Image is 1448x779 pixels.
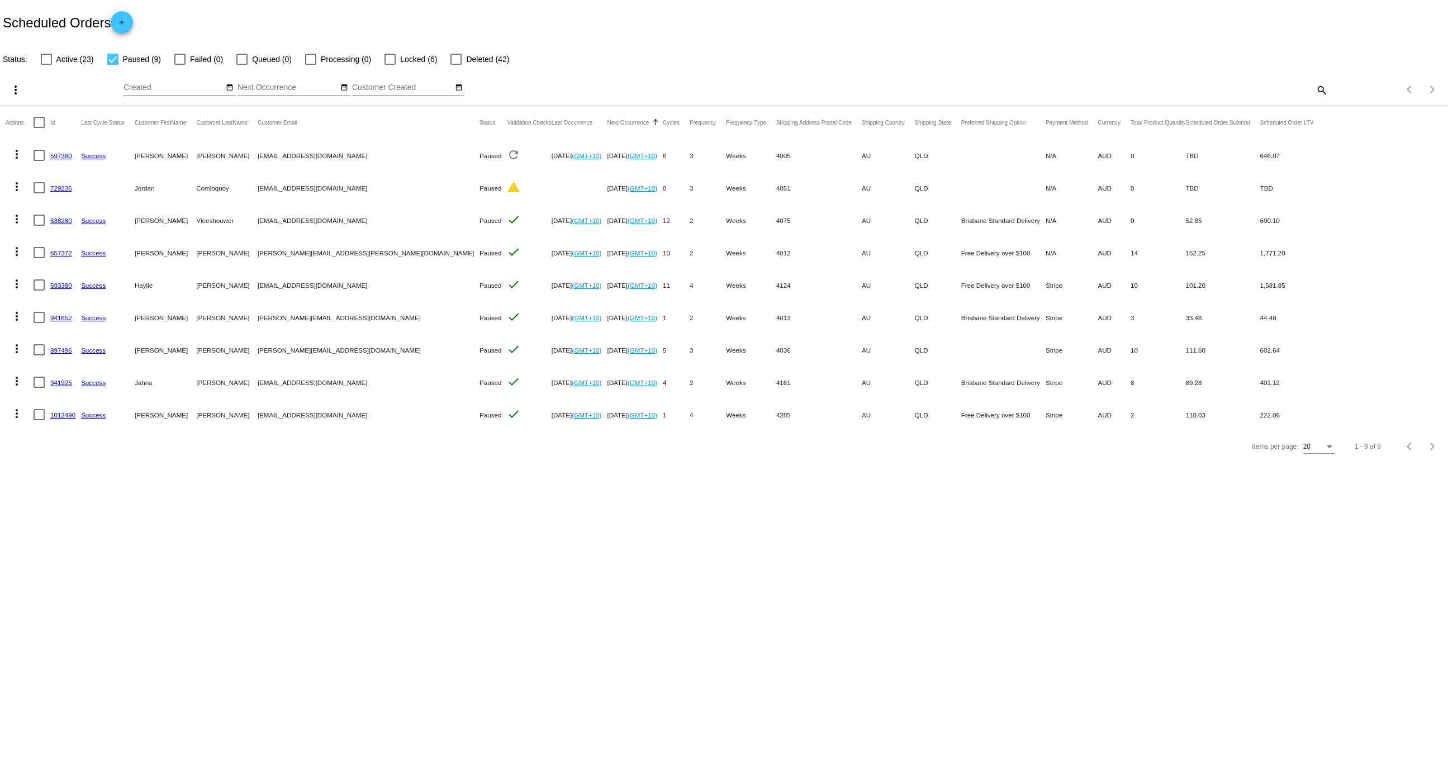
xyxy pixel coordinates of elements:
mat-cell: AUD [1098,269,1131,301]
mat-cell: [PERSON_NAME] [135,334,196,366]
mat-cell: [PERSON_NAME] [135,236,196,269]
mat-cell: 2 [690,236,726,269]
mat-icon: check [507,310,520,324]
a: 941925 [50,379,72,386]
mat-cell: 4124 [776,269,862,301]
mat-cell: [PERSON_NAME] [135,204,196,236]
mat-cell: [DATE] [607,366,663,398]
mat-cell: QLD [915,172,961,204]
a: (GMT+10) [628,282,657,289]
button: Previous page [1399,78,1421,101]
mat-cell: Brisbane Standard Delivery [961,366,1046,398]
mat-cell: Brisbane Standard Delivery [961,301,1046,334]
mat-cell: AUD [1098,139,1131,172]
input: Next Occurrence [238,83,338,92]
mat-cell: [DATE] [607,172,663,204]
mat-cell: [DATE] [552,301,607,334]
mat-cell: 4012 [776,236,862,269]
mat-cell: Free Delivery over $100 [961,398,1046,431]
span: Paused [479,217,501,224]
a: 1012496 [50,411,75,419]
mat-cell: AUD [1098,172,1131,204]
mat-cell: 1,581.85 [1260,269,1324,301]
mat-cell: [PERSON_NAME] [196,366,258,398]
span: Paused [479,184,501,192]
a: (GMT+10) [572,217,601,224]
mat-cell: AU [862,269,915,301]
span: Locked (6) [400,53,437,66]
span: Paused (9) [123,53,161,66]
mat-cell: [PERSON_NAME] [135,398,196,431]
mat-cell: 600.10 [1260,204,1324,236]
mat-header-cell: Total Product Quantity [1131,106,1185,139]
mat-cell: 1 [663,398,690,431]
button: Change sorting for Id [50,119,55,126]
mat-cell: 222.06 [1260,398,1324,431]
mat-icon: date_range [226,83,234,92]
button: Next page [1421,78,1444,101]
mat-cell: [PERSON_NAME] [135,301,196,334]
mat-cell: Jahna [135,366,196,398]
a: Success [81,217,106,224]
mat-cell: AUD [1098,334,1131,366]
mat-cell: QLD [915,139,961,172]
mat-cell: 1,771.20 [1260,236,1324,269]
mat-icon: check [507,407,520,421]
button: Change sorting for Frequency [690,119,716,126]
mat-cell: QLD [915,204,961,236]
mat-icon: date_range [340,83,348,92]
a: 593380 [50,282,72,289]
mat-cell: 12 [663,204,690,236]
a: (GMT+10) [628,379,657,386]
span: Active (23) [56,53,94,66]
mat-cell: 1 [663,301,690,334]
mat-cell: 3 [690,172,726,204]
mat-cell: TBD [1185,172,1260,204]
mat-cell: Jordan [135,172,196,204]
mat-cell: Comloquoy [196,172,258,204]
mat-cell: [PERSON_NAME][EMAIL_ADDRESS][PERSON_NAME][DOMAIN_NAME] [258,236,479,269]
mat-cell: [PERSON_NAME][EMAIL_ADDRESS][DOMAIN_NAME] [258,301,479,334]
mat-cell: 0 [1131,139,1185,172]
mat-cell: N/A [1046,236,1098,269]
mat-select: Items per page: [1303,443,1335,451]
button: Next page [1421,435,1444,458]
input: Created [124,83,224,92]
mat-cell: Stripe [1046,269,1098,301]
mat-cell: [DATE] [607,301,663,334]
mat-cell: Stripe [1046,334,1098,366]
a: (GMT+10) [628,346,657,354]
mat-cell: Stripe [1046,398,1098,431]
a: Success [81,346,106,354]
mat-cell: Stripe [1046,301,1098,334]
mat-cell: 2 [690,366,726,398]
button: Previous page [1399,435,1421,458]
mat-cell: 118.03 [1185,398,1260,431]
mat-cell: TBD [1260,172,1324,204]
mat-cell: 101.20 [1185,269,1260,301]
a: (GMT+10) [572,411,601,419]
button: Change sorting for PreferredShippingOption [961,119,1026,126]
mat-cell: 401.12 [1260,366,1324,398]
mat-cell: 646.07 [1260,139,1324,172]
mat-icon: add [115,18,129,32]
mat-icon: search [1314,81,1328,98]
mat-cell: [PERSON_NAME] [196,139,258,172]
mat-cell: AU [862,301,915,334]
mat-cell: Weeks [726,236,776,269]
mat-cell: [DATE] [552,366,607,398]
mat-cell: 52.85 [1185,204,1260,236]
mat-cell: 4 [663,366,690,398]
mat-cell: 3 [1131,301,1185,334]
mat-cell: AUD [1098,301,1131,334]
mat-cell: 44.48 [1260,301,1324,334]
mat-icon: warning [507,180,520,194]
mat-cell: Weeks [726,366,776,398]
mat-cell: QLD [915,269,961,301]
button: Change sorting for Subtotal [1185,119,1250,126]
button: Change sorting for CustomerFirstName [135,119,186,126]
mat-cell: [DATE] [552,204,607,236]
span: Paused [479,249,501,256]
mat-icon: more_vert [10,148,23,161]
a: 638280 [50,217,72,224]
